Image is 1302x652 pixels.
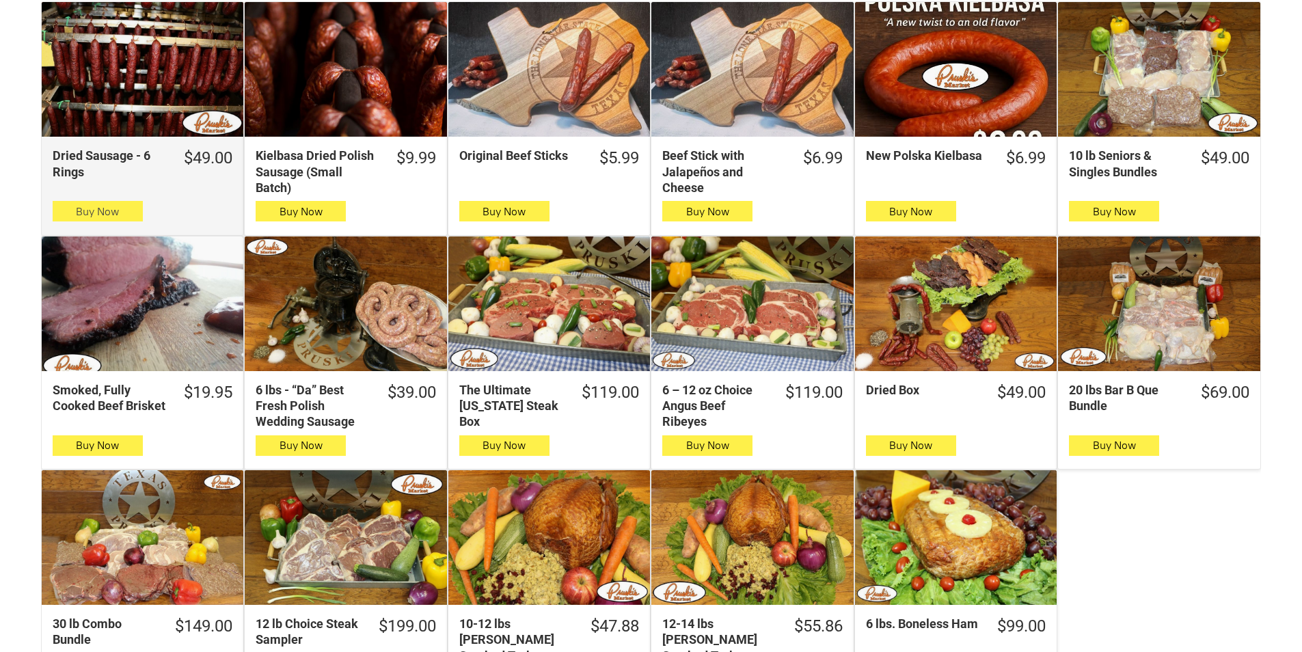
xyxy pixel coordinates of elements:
span: Buy Now [280,205,323,218]
a: 20 lbs Bar B Que Bundle [1058,236,1260,371]
div: 30 lb Combo Bundle [53,616,157,648]
a: $5.99Original Beef Sticks [448,148,650,169]
span: Buy Now [76,205,119,218]
div: $149.00 [175,616,232,637]
div: $6.99 [1006,148,1046,169]
span: Buy Now [686,439,729,452]
a: $149.0030 lb Combo Bundle [42,616,243,648]
a: $199.0012 lb Choice Steak Sampler [245,616,446,648]
a: $49.00Dried Box [855,382,1057,403]
button: Buy Now [1069,201,1159,221]
div: $119.00 [582,382,639,403]
a: $119.006 – 12 oz Choice Angus Beef Ribeyes [651,382,853,430]
div: 12 lb Choice Steak Sampler [256,616,360,648]
a: Dried Box [855,236,1057,371]
a: $19.95Smoked, Fully Cooked Beef Brisket [42,382,243,414]
a: Kielbasa Dried Polish Sausage (Small Batch) [245,2,446,137]
button: Buy Now [662,201,752,221]
a: 6 lbs - “Da” Best Fresh Polish Wedding Sausage [245,236,446,371]
a: 10-12 lbs Pruski&#39;s Smoked Turkeys [448,470,650,605]
div: $49.00 [1201,148,1249,169]
div: Dried Sausage - 6 Rings [53,148,166,180]
a: $49.00Dried Sausage - 6 Rings [42,148,243,180]
div: The Ultimate [US_STATE] Steak Box [459,382,564,430]
div: $199.00 [379,616,436,637]
button: Buy Now [53,201,143,221]
div: 10 lb Seniors & Singles Bundles [1069,148,1182,180]
div: $49.00 [997,382,1046,403]
a: 10 lb Seniors &amp; Singles Bundles [1058,2,1260,137]
div: 6 lbs. Boneless Ham [866,616,979,631]
button: Buy Now [256,435,346,456]
div: Dried Box [866,382,979,398]
a: $6.99New Polska Kielbasa [855,148,1057,169]
a: 6 – 12 oz Choice Angus Beef Ribeyes [651,236,853,371]
button: Buy Now [866,435,956,456]
a: Dried Sausage - 6 Rings [42,2,243,137]
a: $99.006 lbs. Boneless Ham [855,616,1057,637]
a: $6.99Beef Stick with Jalapeños and Cheese [651,148,853,195]
div: $19.95 [184,382,232,403]
a: 12 lb Choice Steak Sampler [245,470,446,605]
div: 6 lbs - “Da” Best Fresh Polish Wedding Sausage [256,382,369,430]
span: Buy Now [889,439,932,452]
a: $9.99Kielbasa Dried Polish Sausage (Small Batch) [245,148,446,195]
div: Kielbasa Dried Polish Sausage (Small Batch) [256,148,378,195]
button: Buy Now [1069,435,1159,456]
span: Buy Now [686,205,729,218]
div: $5.99 [599,148,639,169]
a: 12-14 lbs Pruski&#39;s Smoked Turkeys [651,470,853,605]
button: Buy Now [459,201,550,221]
button: Buy Now [256,201,346,221]
span: Buy Now [483,439,526,452]
div: Beef Stick with Jalapeños and Cheese [662,148,785,195]
span: Buy Now [76,439,119,452]
button: Buy Now [459,435,550,456]
span: Buy Now [889,205,932,218]
div: 6 – 12 oz Choice Angus Beef Ribeyes [662,382,767,430]
span: Buy Now [1093,439,1136,452]
div: 20 lbs Bar B Que Bundle [1069,382,1182,414]
div: Original Beef Sticks [459,148,582,163]
a: $39.006 lbs - “Da” Best Fresh Polish Wedding Sausage [245,382,446,430]
a: Original Beef Sticks [448,2,650,137]
button: Buy Now [53,435,143,456]
a: 6 lbs. Boneless Ham [855,470,1057,605]
div: $69.00 [1201,382,1249,403]
span: Buy Now [483,205,526,218]
div: $9.99 [396,148,436,169]
div: $49.00 [184,148,232,169]
div: New Polska Kielbasa [866,148,988,163]
a: $119.00The Ultimate [US_STATE] Steak Box [448,382,650,430]
a: $49.0010 lb Seniors & Singles Bundles [1058,148,1260,180]
button: Buy Now [662,435,752,456]
a: The Ultimate Texas Steak Box [448,236,650,371]
div: $47.88 [591,616,639,637]
button: Buy Now [866,201,956,221]
div: $99.00 [997,616,1046,637]
span: Buy Now [1093,205,1136,218]
div: $39.00 [388,382,436,403]
div: $119.00 [785,382,843,403]
a: $69.0020 lbs Bar B Que Bundle [1058,382,1260,414]
div: Smoked, Fully Cooked Beef Brisket [53,382,166,414]
div: $55.86 [794,616,843,637]
a: Beef Stick with Jalapeños and Cheese [651,2,853,137]
div: $6.99 [803,148,843,169]
a: 30 lb Combo Bundle [42,470,243,605]
a: Smoked, Fully Cooked Beef Brisket [42,236,243,371]
span: Buy Now [280,439,323,452]
a: New Polska Kielbasa [855,2,1057,137]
